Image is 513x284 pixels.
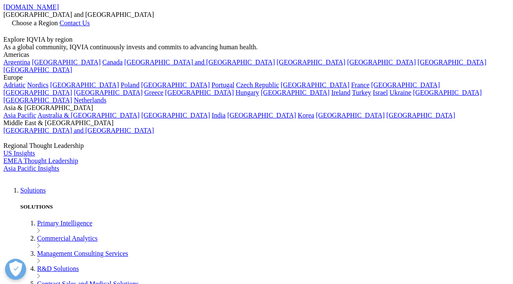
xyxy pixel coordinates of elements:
div: Regional Thought Leadership [3,142,510,150]
span: Choose a Region [12,19,58,27]
a: Ukraine [389,89,411,96]
a: [GEOGRAPHIC_DATA] [141,112,210,119]
div: Middle East & [GEOGRAPHIC_DATA] [3,119,510,127]
a: Korea [298,112,314,119]
a: Nordics [27,81,48,88]
a: France [351,81,370,88]
a: [GEOGRAPHIC_DATA] [371,81,440,88]
a: [GEOGRAPHIC_DATA] [227,112,296,119]
a: [GEOGRAPHIC_DATA] [387,112,455,119]
a: Poland [121,81,139,88]
button: Open Preferences [5,259,26,280]
a: [GEOGRAPHIC_DATA] [32,59,101,66]
div: Americas [3,51,510,59]
a: EMEA Thought Leadership [3,157,78,164]
a: Czech Republic [236,81,279,88]
a: Contact Us [59,19,90,27]
a: Commercial Analytics [37,235,98,242]
div: As a global community, IQVIA continuously invests and commits to advancing human health. [3,43,510,51]
a: India [212,112,226,119]
a: Netherlands [74,96,106,104]
div: Europe [3,74,510,81]
a: [GEOGRAPHIC_DATA] [50,81,119,88]
a: [GEOGRAPHIC_DATA] [418,59,486,66]
a: [GEOGRAPHIC_DATA] [74,89,142,96]
a: [GEOGRAPHIC_DATA] and [GEOGRAPHIC_DATA] [3,127,154,134]
a: Greece [144,89,163,96]
a: Portugal [212,81,234,88]
a: Canada [102,59,123,66]
a: [GEOGRAPHIC_DATA] [261,89,330,96]
a: [GEOGRAPHIC_DATA] [347,59,416,66]
a: [GEOGRAPHIC_DATA] [141,81,210,88]
a: Israel [373,89,388,96]
a: Management Consulting Services [37,250,128,257]
a: Asia Pacific [3,112,36,119]
a: [GEOGRAPHIC_DATA] [413,89,482,96]
a: [GEOGRAPHIC_DATA] [3,66,72,73]
a: Ireland [331,89,350,96]
a: [DOMAIN_NAME] [3,3,59,11]
a: US Insights [3,150,35,157]
a: R&D Solutions [37,265,79,272]
a: Argentina [3,59,30,66]
a: Primary Intelligence [37,220,92,227]
a: [GEOGRAPHIC_DATA] [3,89,72,96]
h5: SOLUTIONS [20,204,510,210]
a: Australia & [GEOGRAPHIC_DATA] [38,112,140,119]
a: Adriatic [3,81,25,88]
a: [GEOGRAPHIC_DATA] [281,81,349,88]
div: [GEOGRAPHIC_DATA] and [GEOGRAPHIC_DATA] [3,11,510,19]
a: Turkey [352,89,371,96]
div: Explore IQVIA by region [3,36,510,43]
a: [GEOGRAPHIC_DATA] [316,112,384,119]
a: [GEOGRAPHIC_DATA] [277,59,345,66]
a: Hungary [236,89,259,96]
a: [GEOGRAPHIC_DATA] [3,96,72,104]
a: [GEOGRAPHIC_DATA] and [GEOGRAPHIC_DATA] [124,59,275,66]
a: Asia Pacific Insights [3,165,59,172]
div: Asia & [GEOGRAPHIC_DATA] [3,104,510,112]
a: [GEOGRAPHIC_DATA] [165,89,234,96]
a: Solutions [20,187,46,194]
